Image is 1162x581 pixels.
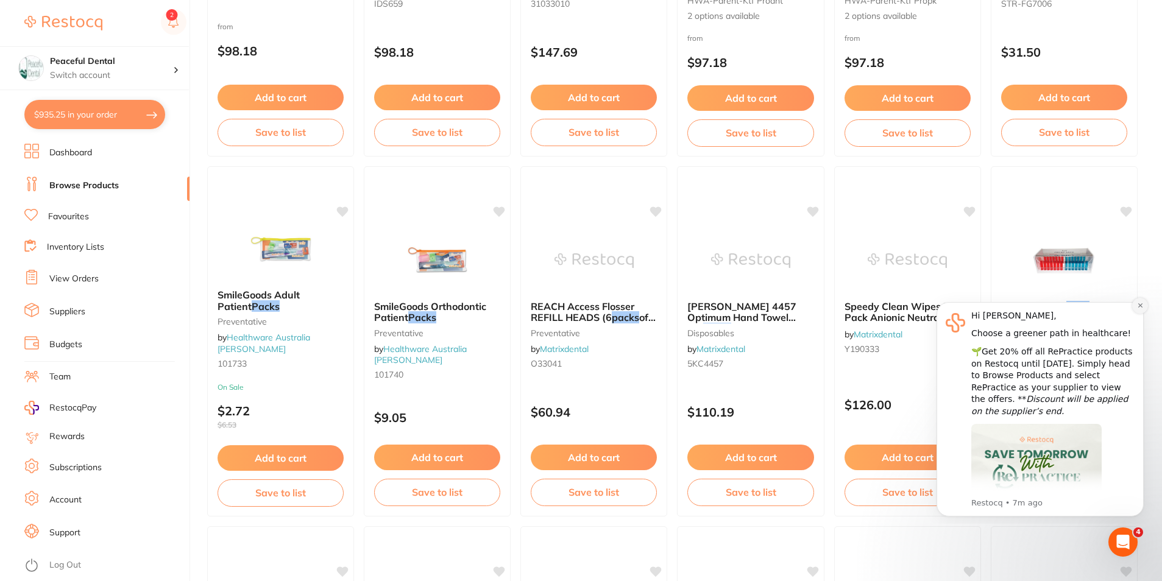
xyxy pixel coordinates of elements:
[554,230,634,291] img: REACH Access Flosser REFILL HEADS (6 packs of 28)
[531,358,562,369] span: O33041
[218,404,344,429] p: $2.72
[868,230,947,291] img: Speedy Clean Wipes Flat Pack Anionic Neutral Detergent (carton Of 12 Packs Of 80 Wipes) 230x330mm
[49,462,102,474] a: Subscriptions
[48,211,89,223] a: Favourites
[252,300,280,312] em: Packs
[687,119,813,146] button: Save to list
[49,273,99,285] a: View Orders
[687,85,813,111] button: Add to cart
[845,119,971,146] button: Save to list
[49,402,96,414] span: RestocqPay
[696,343,745,354] a: Matrixdental
[531,300,634,323] span: REACH Access Flosser REFILL HEADS (6
[845,85,971,111] button: Add to cart
[218,479,344,506] button: Save to list
[531,343,589,354] span: by
[845,445,971,470] button: Add to cart
[531,119,657,146] button: Save to list
[49,494,82,506] a: Account
[24,401,96,415] a: RestocqPay
[1024,230,1104,291] img: Deluxe Archw Rack W Cover
[49,339,82,351] a: Budgets
[703,323,731,335] em: Packs
[845,55,971,69] p: $97.18
[49,527,80,539] a: Support
[374,445,500,470] button: Add to cart
[374,119,500,146] button: Save to list
[687,301,813,323] b: SCOTT 4457 Optimum Hand Towel (16 Packs of 150 Sheets)
[1133,527,1143,537] span: 4
[845,301,971,323] b: Speedy Clean Wipes Flat Pack Anionic Neutral Detergent (carton Of 12 Packs Of 80 Wipes) 230x330mm
[531,445,657,470] button: Add to cart
[218,332,310,354] span: by
[845,300,961,346] span: Speedy Clean Wipes Flat Pack Anionic Neutral Detergent (carton Of 12
[687,300,796,335] span: [PERSON_NAME] 4457 Optimum Hand Towel (16
[19,56,43,80] img: Peaceful Dental
[374,369,403,380] span: 101740
[918,291,1162,524] iframe: Intercom notifications message
[1108,527,1138,557] iframe: Intercom live chat
[374,328,500,338] small: Preventative
[24,401,39,415] img: RestocqPay
[218,85,344,110] button: Add to cart
[24,556,186,576] button: Log Out
[374,479,500,505] button: Save to list
[24,16,102,30] img: Restocq Logo
[531,405,657,419] p: $60.94
[49,147,92,159] a: Dashboard
[374,300,486,323] span: SmileGoods Orthodontic Patient
[1001,85,1127,110] button: Add to cart
[711,230,790,291] img: SCOTT 4457 Optimum Hand Towel (16 Packs of 150 Sheets)
[687,33,703,43] span: from
[218,358,247,369] span: 101733
[218,44,344,58] p: $98.18
[50,55,173,68] h4: Peaceful Dental
[398,230,477,291] img: SmileGoods Orthodontic Patient Packs
[531,45,657,59] p: $147.69
[531,479,657,505] button: Save to list
[24,100,165,129] button: $935.25 in your order
[374,45,500,59] p: $98.18
[374,410,500,424] p: $9.05
[218,289,344,312] b: SmileGoods Adult Patient Packs
[531,328,657,338] small: preventative
[687,10,813,23] span: 2 options available
[24,9,102,37] a: Restocq Logo
[687,445,813,470] button: Add to cart
[687,343,745,354] span: by
[218,22,233,31] span: from
[218,383,344,392] small: On Sale
[49,371,71,383] a: Team
[218,421,344,429] span: $6.53
[845,10,971,23] span: 2 options available
[687,328,813,338] small: disposables
[218,119,344,146] button: Save to list
[49,180,119,192] a: Browse Products
[49,559,81,571] a: Log Out
[47,241,104,253] a: Inventory Lists
[845,398,971,412] p: $126.00
[218,289,300,312] span: SmileGoods Adult Patient
[687,55,813,69] p: $97.18
[845,343,879,354] span: Y190333
[374,85,500,110] button: Add to cart
[687,479,813,505] button: Save to list
[731,323,799,335] span: of 150 Sheets)
[408,311,436,323] em: Packs
[1001,119,1127,146] button: Save to list
[854,329,902,340] a: Matrixdental
[845,329,902,340] span: by
[374,343,467,365] span: by
[374,343,467,365] a: Healthware Australia [PERSON_NAME]
[687,358,723,369] span: 5KC4457
[531,301,657,323] b: REACH Access Flosser REFILL HEADS (6 packs of 28)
